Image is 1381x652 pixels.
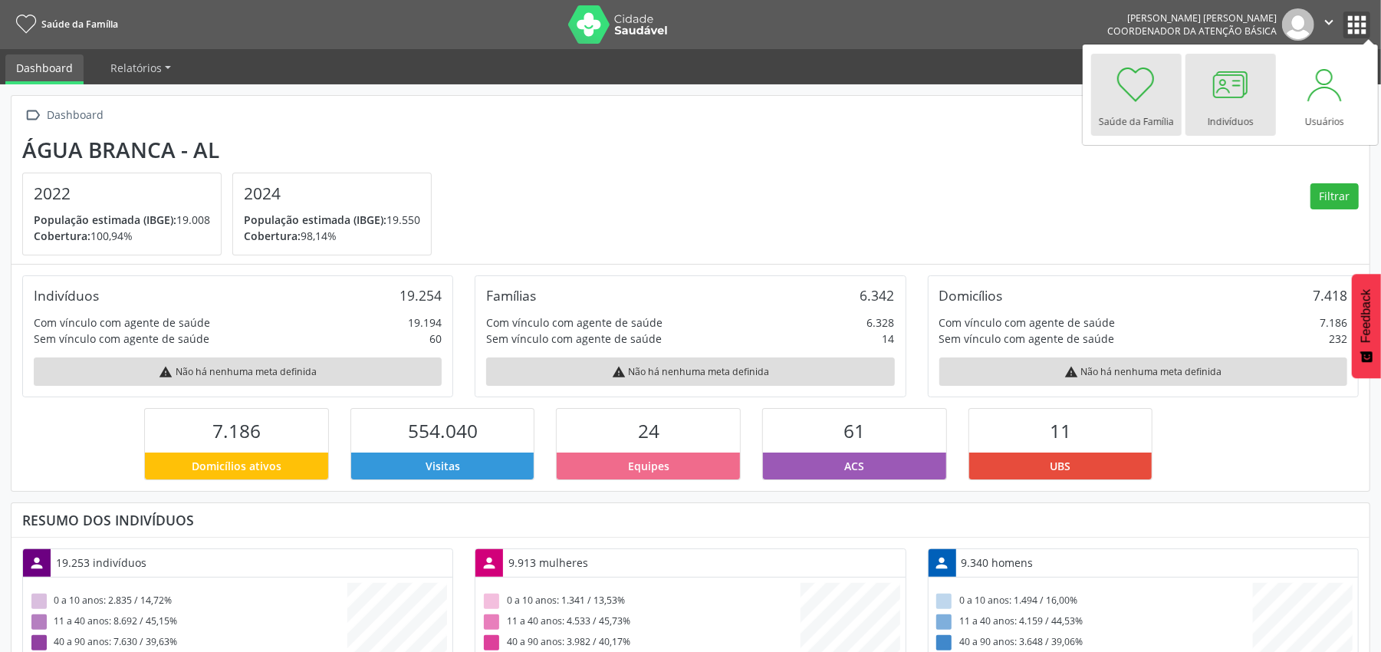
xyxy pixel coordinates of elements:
p: 98,14% [244,228,420,244]
span: Visitas [426,458,460,474]
div: 60 [429,331,442,347]
span: Cobertura: [244,229,301,243]
i: person [934,555,951,571]
div: Água Branca - AL [22,137,442,163]
span: 61 [843,418,865,443]
i:  [1320,14,1337,31]
a: Indivíduos [1185,54,1276,136]
i: warning [612,365,626,379]
span: ACS [844,458,864,474]
h4: 2024 [244,184,420,203]
span: População estimada (IBGE): [34,212,176,227]
i: person [28,555,45,571]
p: 19.550 [244,212,420,228]
a:  Dashboard [22,104,107,127]
button: Filtrar [1310,183,1359,209]
span: Equipes [628,458,669,474]
i: person [481,555,498,571]
div: 11 a 40 anos: 4.159 / 44,53% [934,612,1253,633]
div: Sem vínculo com agente de saúde [939,331,1115,347]
div: 11 a 40 anos: 8.692 / 45,15% [28,612,347,633]
div: Com vínculo com agente de saúde [939,314,1116,331]
span: Domicílios ativos [192,458,281,474]
div: 0 a 10 anos: 1.494 / 16,00% [934,591,1253,612]
div: 7.186 [1320,314,1347,331]
span: 11 [1050,418,1071,443]
div: 9.340 homens [956,549,1039,576]
h4: 2022 [34,184,210,203]
button:  [1314,8,1343,41]
div: 6.342 [860,287,895,304]
p: 19.008 [34,212,210,228]
span: Relatórios [110,61,162,75]
span: População estimada (IBGE): [244,212,386,227]
a: Dashboard [5,54,84,84]
div: Não há nenhuma meta definida [939,357,1347,386]
div: 11 a 40 anos: 4.533 / 45,73% [481,612,800,633]
div: [PERSON_NAME] [PERSON_NAME] [1107,12,1277,25]
p: 100,94% [34,228,210,244]
div: Não há nenhuma meta definida [486,357,894,386]
div: 0 a 10 anos: 2.835 / 14,72% [28,591,347,612]
div: Resumo dos indivíduos [22,512,1359,529]
a: Saúde da Família [11,12,118,37]
i: warning [159,365,173,379]
div: Não há nenhuma meta definida [34,357,442,386]
span: 7.186 [212,418,261,443]
span: Saúde da Família [41,18,118,31]
div: Dashboard [44,104,107,127]
div: 6.328 [867,314,895,331]
i:  [22,104,44,127]
div: Famílias [486,287,536,304]
span: 554.040 [408,418,478,443]
i: warning [1064,365,1078,379]
div: Indivíduos [34,287,99,304]
a: Relatórios [100,54,182,81]
div: Domicílios [939,287,1003,304]
div: 14 [883,331,895,347]
a: Saúde da Família [1091,54,1182,136]
span: 24 [638,418,659,443]
div: Sem vínculo com agente de saúde [34,331,209,347]
button: Feedback - Mostrar pesquisa [1352,274,1381,378]
div: Com vínculo com agente de saúde [34,314,210,331]
span: UBS [1051,458,1071,474]
div: 9.913 mulheres [503,549,594,576]
img: img [1282,8,1314,41]
div: Sem vínculo com agente de saúde [486,331,662,347]
div: 7.418 [1313,287,1347,304]
a: Usuários [1280,54,1370,136]
button: apps [1343,12,1370,38]
div: Com vínculo com agente de saúde [486,314,663,331]
div: 19.254 [400,287,442,304]
div: 19.253 indivíduos [51,549,152,576]
span: Coordenador da Atenção Básica [1107,25,1277,38]
span: Feedback [1360,289,1373,343]
div: 232 [1329,331,1347,347]
div: 19.194 [408,314,442,331]
span: Cobertura: [34,229,90,243]
div: 0 a 10 anos: 1.341 / 13,53% [481,591,800,612]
